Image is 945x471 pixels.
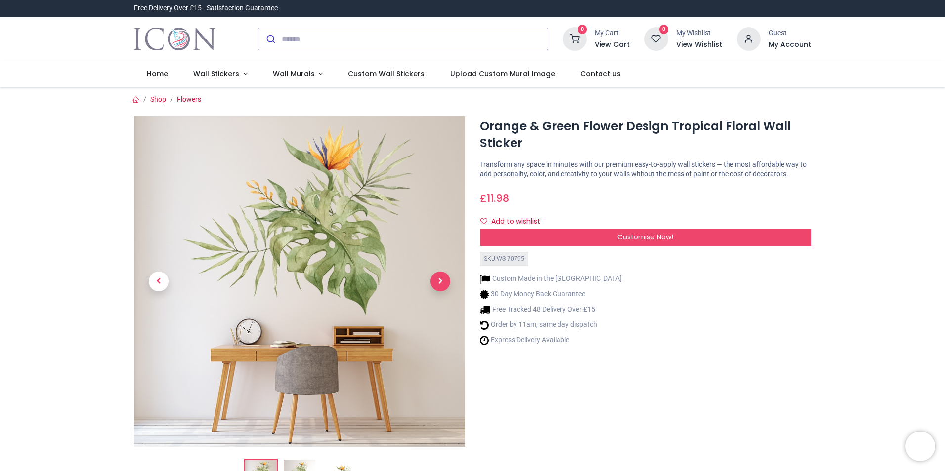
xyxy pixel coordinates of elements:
div: My Wishlist [676,28,722,38]
img: Orange & Green Flower Design Tropical Floral Wall Sticker [134,116,465,447]
a: My Account [769,40,811,50]
iframe: Brevo live chat [905,432,935,461]
a: View Wishlist [676,40,722,50]
span: Home [147,69,168,78]
li: Custom Made in the [GEOGRAPHIC_DATA] [480,274,622,284]
span: Custom Wall Stickers [348,69,425,78]
li: Free Tracked 48 Delivery Over £15 [480,305,622,315]
i: Add to wishlist [480,218,487,225]
div: Guest [769,28,811,38]
span: Contact us [580,69,621,78]
a: 0 [563,35,587,42]
span: Upload Custom Mural Image [450,69,555,78]
p: Transform any space in minutes with our premium easy-to-apply wall stickers — the most affordable... [480,160,811,179]
a: Wall Stickers [180,61,260,87]
a: 0 [644,35,668,42]
span: Previous [149,272,169,291]
a: View Cart [595,40,630,50]
div: SKU: WS-70795 [480,252,528,266]
h1: Orange & Green Flower Design Tropical Floral Wall Sticker [480,118,811,152]
div: My Cart [595,28,630,38]
span: 11.98 [487,191,509,205]
button: Add to wishlistAdd to wishlist [480,213,549,230]
a: Logo of Icon Wall Stickers [134,25,215,53]
span: Wall Murals [273,69,315,78]
span: £ [480,191,509,205]
span: Customise Now! [617,232,673,242]
li: Express Delivery Available [480,335,622,346]
li: Order by 11am, same day dispatch [480,320,622,330]
button: Submit [258,28,282,50]
sup: 0 [578,25,587,34]
iframe: Customer reviews powered by Trustpilot [603,3,811,13]
span: Wall Stickers [193,69,239,78]
div: Free Delivery Over £15 - Satisfaction Guarantee [134,3,278,13]
a: Next [416,166,465,397]
img: Icon Wall Stickers [134,25,215,53]
a: Wall Murals [260,61,336,87]
a: Flowers [177,95,201,103]
span: Next [430,272,450,291]
a: Shop [150,95,166,103]
li: 30 Day Money Back Guarantee [480,289,622,300]
a: Previous [134,166,183,397]
sup: 0 [659,25,669,34]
